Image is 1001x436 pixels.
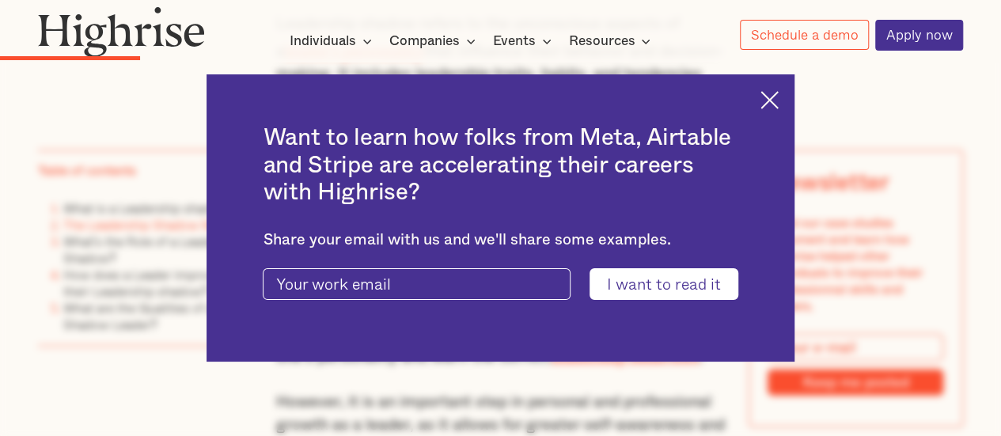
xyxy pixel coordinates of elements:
[263,124,737,206] h2: Want to learn how folks from Meta, Airtable and Stripe are accelerating their careers with Highrise?
[493,32,556,51] div: Events
[389,32,460,51] div: Companies
[740,20,869,51] a: Schedule a demo
[568,32,655,51] div: Resources
[493,32,536,51] div: Events
[38,6,205,57] img: Highrise logo
[568,32,635,51] div: Resources
[875,20,963,51] a: Apply now
[290,32,356,51] div: Individuals
[263,268,737,299] form: current-ascender-blog-article-modal-form
[590,268,737,299] input: I want to read it
[760,91,779,109] img: Cross icon
[263,231,737,249] div: Share your email with us and we'll share some examples.
[389,32,480,51] div: Companies
[263,268,570,299] input: Your work email
[290,32,377,51] div: Individuals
